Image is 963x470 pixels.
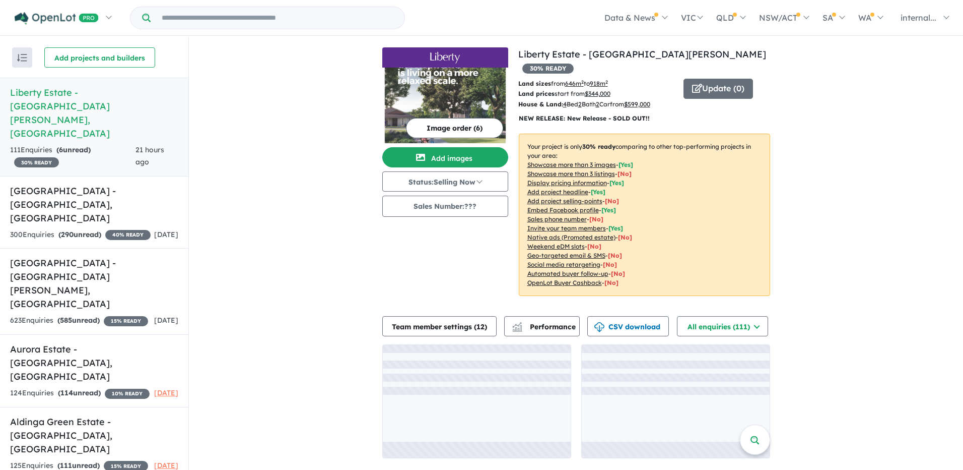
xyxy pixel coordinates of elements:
[519,113,770,124] p: NEW RELEASE: New Release - SOLD OUT!!
[406,118,503,138] button: Image order (6)
[382,316,497,336] button: Team member settings (12)
[618,233,632,241] span: [No]
[57,461,100,470] strong: ( unread)
[10,229,151,241] div: 300 Enquir ies
[17,54,27,62] img: sort.svg
[105,230,151,240] span: 40 % READY
[60,461,72,470] span: 111
[585,90,610,97] u: $ 344,000
[10,144,135,168] div: 111 Enquir ies
[527,243,585,250] u: Weekend eDM slots
[104,316,148,326] span: 15 % READY
[153,7,402,29] input: Try estate name, suburb, builder or developer
[382,171,508,192] button: Status:Selling Now
[522,64,574,74] span: 30 % READY
[605,79,608,85] sup: 2
[518,100,563,108] b: House & Land:
[154,230,178,239] span: [DATE]
[60,316,72,325] span: 585
[581,79,584,85] sup: 2
[527,188,588,196] u: Add project headline
[10,256,178,311] h5: [GEOGRAPHIC_DATA] - [GEOGRAPHIC_DATA][PERSON_NAME] , [GEOGRAPHIC_DATA]
[10,184,178,225] h5: [GEOGRAPHIC_DATA] - [GEOGRAPHIC_DATA] , [GEOGRAPHIC_DATA]
[514,322,576,331] span: Performance
[10,415,178,456] h5: Aldinga Green Estate - [GEOGRAPHIC_DATA] , [GEOGRAPHIC_DATA]
[135,145,164,166] span: 21 hours ago
[60,388,73,397] span: 114
[58,388,101,397] strong: ( unread)
[584,80,608,87] span: to
[512,325,522,332] img: bar-chart.svg
[154,388,178,397] span: [DATE]
[382,147,508,167] button: Add images
[10,342,178,383] h5: Aurora Estate - [GEOGRAPHIC_DATA] , [GEOGRAPHIC_DATA]
[15,12,99,25] img: Openlot PRO Logo White
[476,322,485,331] span: 12
[527,279,602,286] u: OpenLot Buyer Cashback
[504,316,580,336] button: Performance
[512,322,521,328] img: line-chart.svg
[154,461,178,470] span: [DATE]
[604,279,618,286] span: [No]
[61,230,74,239] span: 290
[563,100,567,108] u: 4
[14,157,59,167] span: 30 % READY
[565,80,584,87] u: 646 m
[518,90,555,97] b: Land prices
[10,387,150,399] div: 124 Enquir ies
[10,315,148,327] div: 623 Enquir ies
[624,100,650,108] u: $ 599,000
[527,224,606,232] u: Invite your team members
[587,316,669,336] button: CSV download
[594,322,604,332] img: download icon
[901,13,936,23] span: internal...
[527,170,615,178] u: Showcase more than 3 listings
[683,79,753,99] button: Update (0)
[601,206,616,214] span: [ Yes ]
[527,252,605,259] u: Geo-targeted email & SMS
[154,316,178,325] span: [DATE]
[590,80,608,87] u: 918 m
[44,47,155,68] button: Add projects and builders
[57,316,100,325] strong: ( unread)
[608,224,623,232] span: [ Yes ]
[582,143,615,150] b: 30 % ready
[578,100,582,108] u: 2
[518,80,551,87] b: Land sizes
[527,215,587,223] u: Sales phone number
[527,233,615,241] u: Native ads (Promoted estate)
[518,79,676,89] p: from
[382,196,508,217] button: Sales Number:???
[611,270,625,277] span: [No]
[382,68,508,143] img: Liberty Estate - Two Wells
[527,270,608,277] u: Automated buyer follow-up
[609,179,624,187] span: [ Yes ]
[603,261,617,268] span: [No]
[608,252,622,259] span: [No]
[518,99,676,109] p: Bed Bath Car from
[386,51,504,64] img: Liberty Estate - Two Wells Logo
[527,197,602,205] u: Add project selling-points
[527,179,607,187] u: Display pricing information
[618,161,633,168] span: [ Yes ]
[527,161,616,168] u: Showcase more than 3 images
[617,170,632,178] span: [ No ]
[591,188,605,196] span: [ Yes ]
[519,134,770,296] p: Your project is only comparing to other top-performing projects in your area: - - - - - - - - - -...
[605,197,619,205] span: [ No ]
[596,100,599,108] u: 2
[59,145,63,154] span: 6
[58,230,101,239] strong: ( unread)
[587,243,601,250] span: [No]
[518,48,766,60] a: Liberty Estate - [GEOGRAPHIC_DATA][PERSON_NAME]
[589,215,603,223] span: [ No ]
[527,261,600,268] u: Social media retargeting
[518,89,676,99] p: start from
[677,316,768,336] button: All enquiries (111)
[382,47,508,143] a: Liberty Estate - Two Wells LogoLiberty Estate - Two Wells
[56,145,91,154] strong: ( unread)
[527,206,599,214] u: Embed Facebook profile
[105,389,150,399] span: 10 % READY
[10,86,178,140] h5: Liberty Estate - [GEOGRAPHIC_DATA][PERSON_NAME] , [GEOGRAPHIC_DATA]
